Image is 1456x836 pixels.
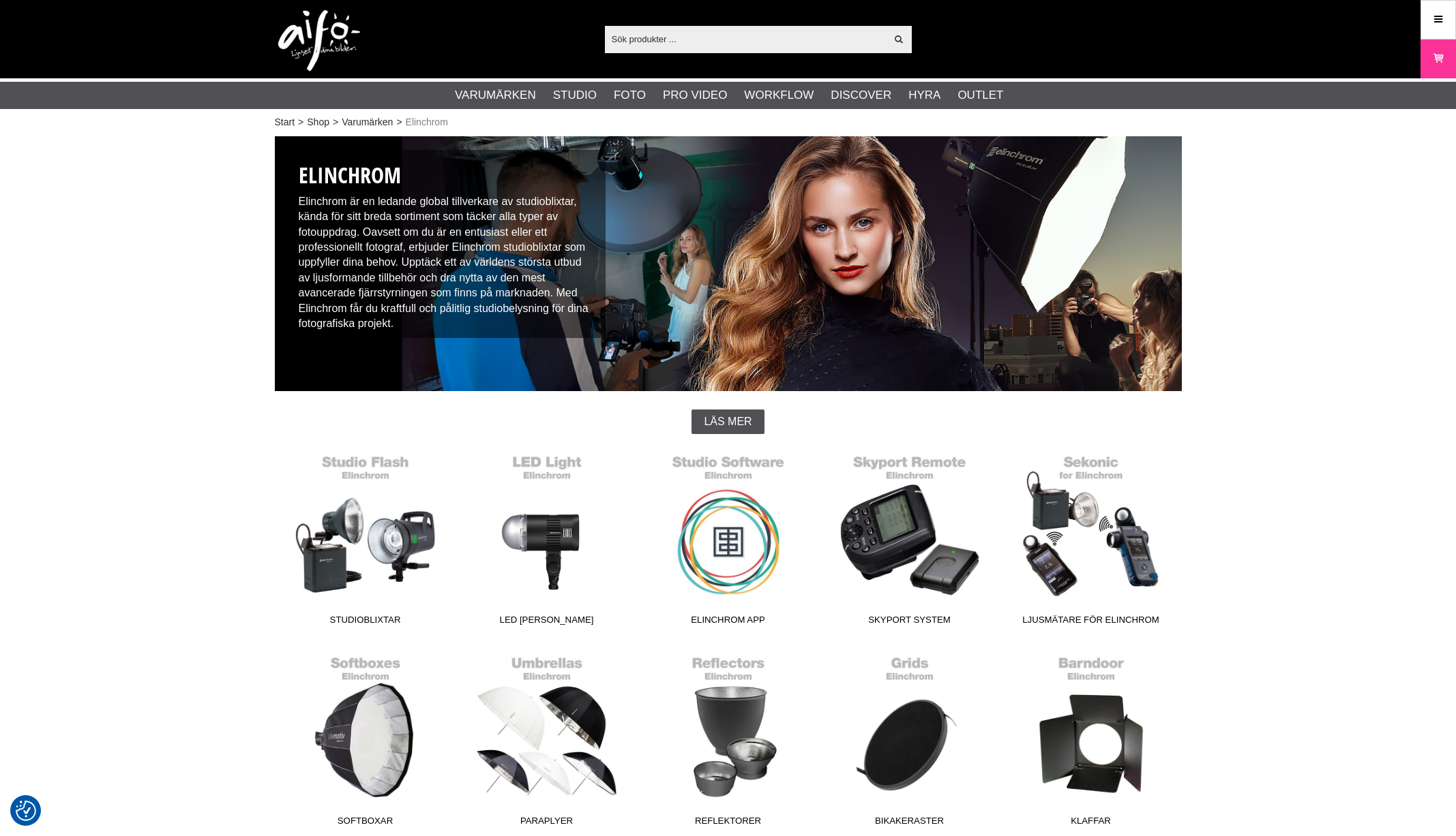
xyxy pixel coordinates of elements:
[275,814,456,833] span: Softboxar
[704,416,752,428] span: Läs mer
[1000,448,1182,632] a: Ljusmätare för Elinchrom
[957,87,1003,104] a: Outlet
[298,115,303,129] span: >
[275,115,295,129] a: Start
[819,649,1000,833] a: Bikakeraster
[819,814,1000,833] span: Bikakeraster
[663,87,727,104] a: Pro Video
[638,613,819,632] span: Elinchrom App
[275,649,456,833] a: Softboxar
[307,115,329,129] a: Shop
[456,448,638,632] a: LED [PERSON_NAME]
[278,10,360,72] img: logo.png
[275,448,456,632] a: Studioblixtar
[456,613,638,632] span: LED [PERSON_NAME]
[605,29,887,49] input: Sök produkter ...
[396,115,402,129] span: >
[638,649,819,833] a: Reflektorer
[638,814,819,833] span: Reflektorer
[614,87,646,104] a: Foto
[831,87,891,104] a: Discover
[288,150,606,338] div: Elinchrom är en ledande global tillverkare av studioblixtar, kända för sitt breda sortiment som t...
[275,136,1182,391] img: Elinchrom Studioblixtar
[744,87,814,104] a: Workflow
[16,801,36,821] img: Revisit consent button
[1000,814,1182,833] span: Klaffar
[1000,613,1182,632] span: Ljusmätare för Elinchrom
[333,115,338,129] span: >
[456,649,638,833] a: Paraplyer
[406,115,448,129] span: Elinchrom
[16,799,36,823] button: Samtyckesinställningar
[819,448,1000,632] a: Skyport System
[299,160,596,191] h1: Elinchrom
[553,87,597,104] a: Studio
[908,87,940,104] a: Hyra
[342,115,393,129] a: Varumärken
[275,613,456,632] span: Studioblixtar
[638,448,819,632] a: Elinchrom App
[819,613,1000,632] span: Skyport System
[455,87,536,104] a: Varumärken
[1000,649,1182,833] a: Klaffar
[456,814,638,833] span: Paraplyer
